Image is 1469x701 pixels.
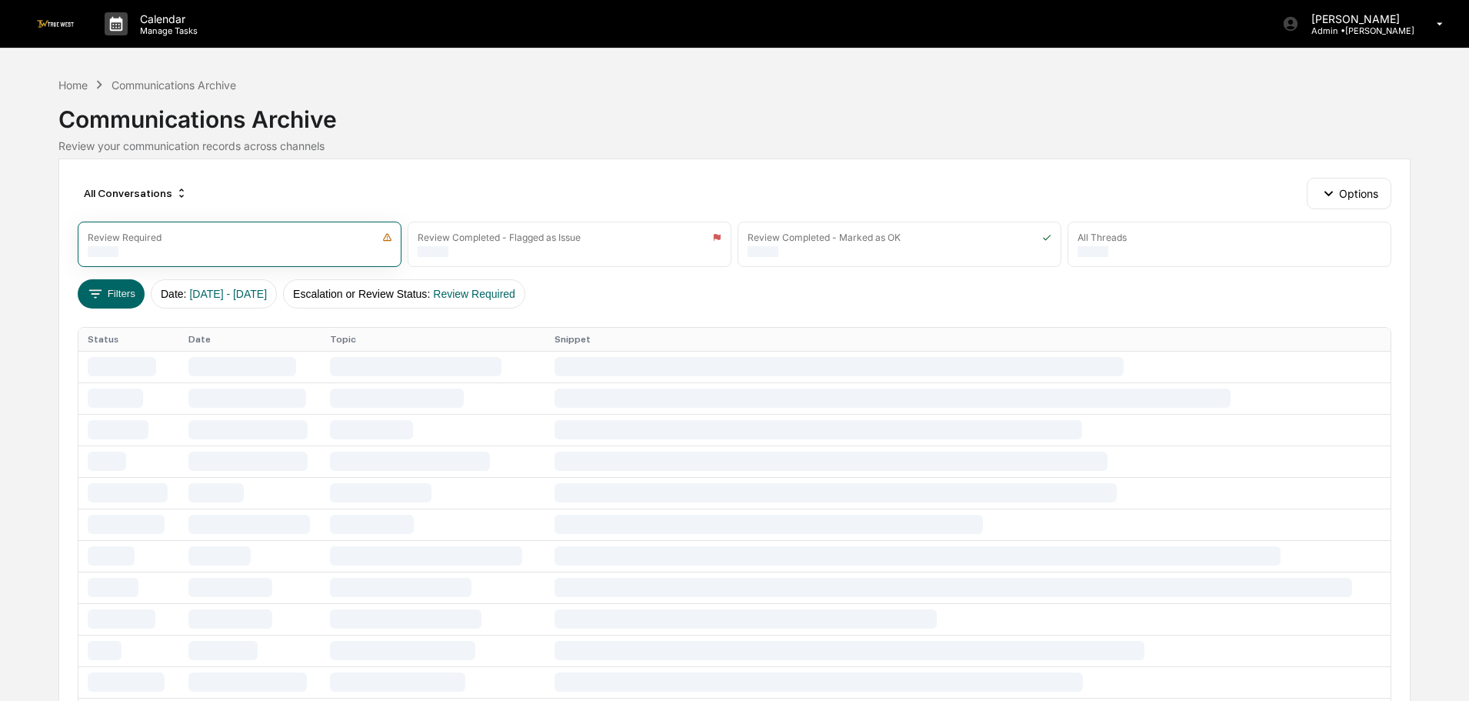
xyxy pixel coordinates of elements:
div: Review Required [88,232,162,243]
div: Communications Archive [112,78,236,92]
th: Topic [321,328,545,351]
img: icon [712,232,721,242]
img: icon [382,232,392,242]
th: Status [78,328,178,351]
div: Review Completed - Marked as OK [748,232,901,243]
img: logo [37,20,74,27]
th: Date [179,328,321,351]
div: Communications Archive [58,93,1410,133]
span: Review Required [433,288,515,300]
button: Escalation or Review Status:Review Required [283,279,525,309]
div: All Threads [1078,232,1127,243]
p: Calendar [128,12,205,25]
button: Date:[DATE] - [DATE] [151,279,277,309]
p: Manage Tasks [128,25,205,36]
img: icon [1042,232,1051,242]
span: [DATE] - [DATE] [189,288,267,300]
p: Admin • [PERSON_NAME] [1299,25,1414,36]
div: All Conversations [78,181,194,205]
th: Snippet [545,328,1391,351]
div: Review Completed - Flagged as Issue [418,232,581,243]
div: Review your communication records across channels [58,139,1410,152]
div: Home [58,78,88,92]
button: Options [1307,178,1391,209]
p: [PERSON_NAME] [1299,12,1414,25]
button: Filters [78,279,145,309]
